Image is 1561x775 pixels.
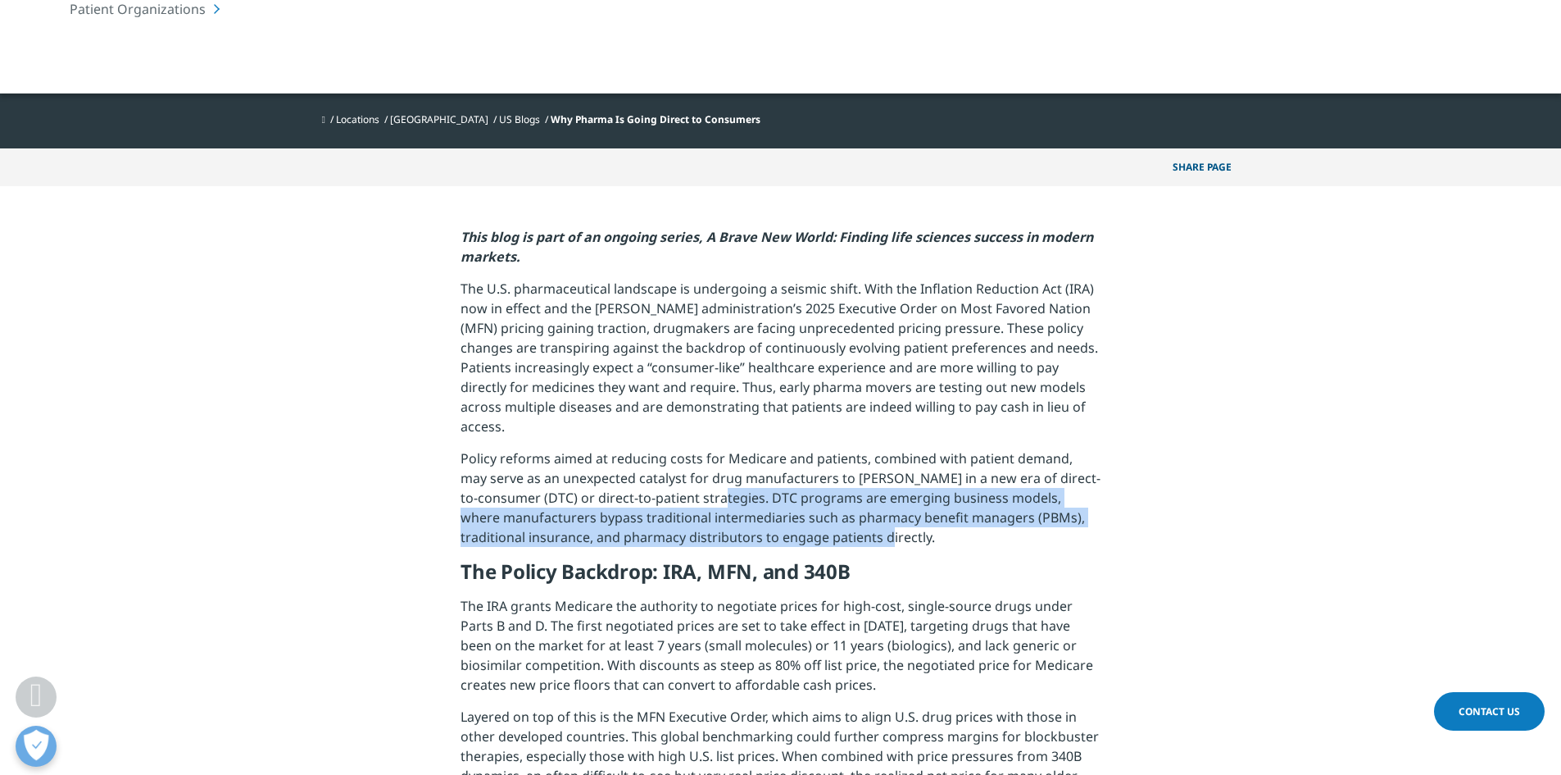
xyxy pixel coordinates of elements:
[461,559,1100,596] h5: The Policy Backdrop: IRA, MFN, and 340B
[390,112,488,126] a: [GEOGRAPHIC_DATA]
[461,279,1100,449] p: The U.S. pharmaceutical landscape is undergoing a seismic shift. With the Inflation Reduction Act...
[461,449,1100,559] p: Policy reforms aimed at reducing costs for Medicare and patients, combined with patient demand, m...
[336,112,379,126] a: Locations
[461,596,1100,707] p: The IRA grants Medicare the authority to negotiate prices for high-cost, single-source drugs unde...
[1434,692,1545,731] a: Contact Us
[551,112,760,126] span: Why Pharma Is Going Direct to Consumers
[16,726,57,767] button: Open Preferences
[1459,704,1520,718] span: Contact Us
[499,112,540,126] a: US Blogs
[461,228,1093,266] em: This blog is part of an ongoing series, A Brave New World: Finding life sciences success in moder...
[1160,148,1264,186] button: Share PAGEShare PAGE
[1160,148,1264,186] p: Share PAGE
